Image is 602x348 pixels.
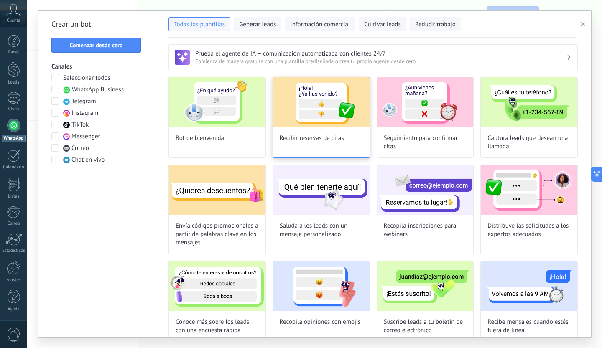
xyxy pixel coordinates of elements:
[280,318,361,326] span: Recopila opiniones con emojis
[487,134,571,151] span: Captura leads que desean una llamada
[2,107,26,112] div: Chats
[487,318,571,335] span: Recibe mensajes cuando estés fuera de línea
[169,165,265,215] img: Envía códigos promocionales a partir de palabras clave en los mensajes
[273,165,370,215] img: Saluda a los leads con un mensaje personalizado
[2,165,26,170] div: Calendario
[2,248,26,254] div: Estadísticas
[481,77,577,127] img: Captura leads que desean una llamada
[71,109,98,117] span: Instagram
[2,80,26,85] div: Leads
[377,165,474,215] img: Recopila inscripciones para webinars
[239,20,276,29] span: Generar leads
[70,42,123,48] span: Comenzar desde cero
[176,134,224,142] span: Bot de bienvenida
[195,58,566,65] span: Comienza de manera gratuita con una plantilla prediseñada o crea tu propio agente desde cero.
[2,307,26,312] div: Ayuda
[415,20,456,29] span: Reducir trabajo
[273,261,370,311] img: Recopila opiniones con emojis
[280,134,344,142] span: Recibir reservas de citas
[72,86,124,94] span: WhatsApp Business
[71,156,105,164] span: Chat en vivo
[384,134,467,151] span: Seguimiento para confirmar citas
[364,20,400,29] span: Cultivar leads
[384,222,467,239] span: Recopila inscripciones para webinars
[2,221,26,226] div: Correo
[51,18,141,31] h2: Crear un bot
[71,132,100,141] span: Messenger
[487,222,571,239] span: Distribuye las solicitudes a los expertos adecuados
[410,17,461,31] button: Reducir trabajo
[2,277,26,283] div: Ajustes
[71,144,89,152] span: Correo
[168,17,230,31] button: Todas las plantillas
[176,318,259,335] span: Conoce más sobre los leads con una encuesta rápida
[377,77,474,127] img: Seguimiento para confirmar citas
[63,74,110,82] span: Seleccionar todos
[51,38,141,53] button: Comenzar desde cero
[2,194,26,199] div: Listas
[7,18,20,23] span: Cuenta
[174,20,225,29] span: Todas las plantillas
[359,17,406,31] button: Cultivar leads
[176,222,259,247] span: Envía códigos promocionales a partir de palabras clave en los mensajes
[71,97,96,106] span: Telegram
[285,17,355,31] button: Información comercial
[51,63,141,71] h3: Canales
[384,318,467,335] span: Suscribe leads a tu boletín de correo electrónico
[273,77,370,127] img: Recibir reservas de citas
[71,121,89,129] span: TikTok
[481,165,577,215] img: Distribuye las solicitudes a los expertos adecuados
[195,50,566,58] h3: Prueba el agente de IA — comunicación automatizada con clientes 24/7
[481,261,577,311] img: Recibe mensajes cuando estés fuera de línea
[2,50,26,55] div: Panel
[377,261,474,311] img: Suscribe leads a tu boletín de correo electrónico
[169,261,265,311] img: Conoce más sobre los leads con una encuesta rápida
[169,77,265,127] img: Bot de bienvenida
[290,20,350,29] span: Información comercial
[280,222,363,239] span: Saluda a los leads con un mensaje personalizado
[234,17,281,31] button: Generar leads
[2,135,26,142] div: WhatsApp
